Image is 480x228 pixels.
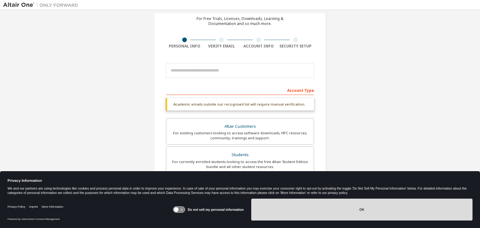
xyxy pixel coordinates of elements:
img: Altair One [3,2,81,8]
div: Verify Email [203,44,240,49]
div: Account Info [240,44,277,49]
div: For Free Trials, Licenses, Downloads, Learning & Documentation and so much more. [197,16,283,26]
div: For currently enrolled students looking to access the free Altair Student Edition bundle and all ... [170,159,310,169]
div: Security Setup [277,44,314,49]
div: Personal Info [166,44,203,49]
div: Account Type [166,85,314,95]
div: For existing customers looking to access software downloads, HPC resources, community, trainings ... [170,131,310,141]
div: Altair Customers [170,122,310,131]
div: Academic emails outside our recognised list will require manual verification. [166,98,314,111]
div: Students [170,151,310,159]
